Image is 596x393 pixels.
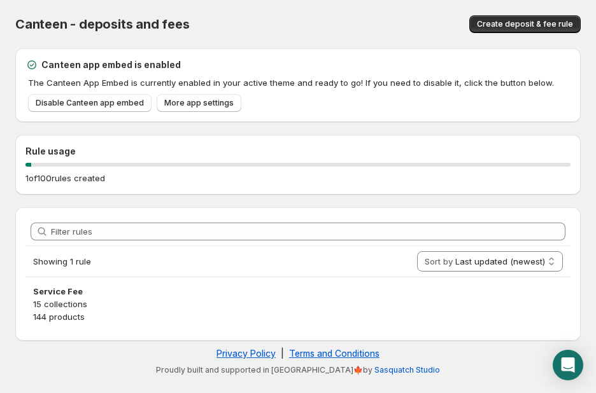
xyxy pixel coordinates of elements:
[41,59,181,71] h2: Canteen app embed is enabled
[28,94,152,112] a: Disable Canteen app embed
[15,17,190,32] span: Canteen - deposits and fees
[157,94,241,112] a: More app settings
[33,285,563,298] h3: Service Fee
[216,348,276,359] a: Privacy Policy
[51,223,565,240] input: Filter rules
[33,298,563,310] p: 15 collections
[553,350,583,380] div: Open Intercom Messenger
[33,310,563,323] p: 144 products
[25,172,105,184] p: 1 of 100 rules created
[28,76,571,89] p: The Canteen App Embed is currently enabled in your active theme and ready to go! If you need to d...
[36,98,144,108] span: Disable Canteen app embed
[374,365,440,375] a: Sasquatch Studio
[477,19,573,29] span: Create deposit & fee rule
[25,145,571,158] h2: Rule usage
[289,348,380,359] a: Terms and Conditions
[22,365,574,375] p: Proudly built and supported in [GEOGRAPHIC_DATA]🍁by
[164,98,234,108] span: More app settings
[469,15,581,33] button: Create deposit & fee rule
[281,348,284,359] span: |
[33,256,91,266] span: Showing 1 rule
